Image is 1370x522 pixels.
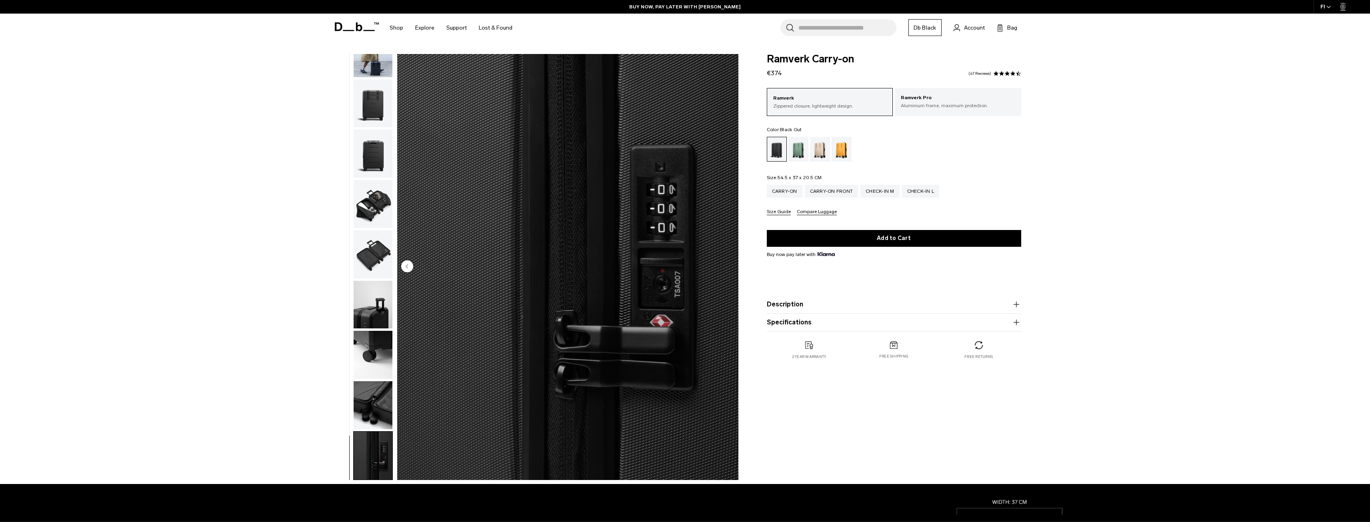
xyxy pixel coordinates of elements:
span: Buy now pay later with [767,251,835,258]
span: 54.5 x 37 x 20.5 CM [778,175,822,180]
a: Fogbow Beige [810,137,830,162]
a: Check-in M [860,185,900,198]
button: Previous slide [401,260,413,274]
button: Ramverk Carry-on Black Out [353,180,393,228]
a: Explore [415,14,434,42]
a: Parhelion Orange [832,137,852,162]
nav: Main Navigation [384,14,518,42]
span: Account [964,24,985,32]
button: Size Guide [767,209,791,215]
button: Ramverk Carry-on Black Out [353,330,393,379]
a: Db Black [908,19,942,36]
img: Ramverk Carry-on Black Out [354,230,392,278]
a: 47 reviews [968,72,991,76]
img: Ramverk Carry-on Black Out [397,54,738,480]
button: Add to Cart [767,230,1021,247]
span: Black Out [780,127,802,132]
img: Ramverk Carry-on Black Out [354,432,392,480]
p: Ramverk [773,94,887,102]
a: Green Ray [788,137,808,162]
p: 2 year warranty [792,354,826,360]
p: Ramverk Pro [901,94,1015,102]
a: Account [954,23,985,32]
span: Ramverk Carry-on [767,54,1021,64]
button: Ramverk Carry-on Black Out [353,431,393,480]
img: Ramverk Carry-on Black Out [354,281,392,329]
button: Ramverk Carry-on Black Out [353,129,393,178]
a: Lost & Found [479,14,512,42]
button: Ramverk Carry-on Black Out [353,381,393,430]
p: Zippered closure, lightweight design. [773,102,887,110]
p: Free returns [964,354,993,360]
button: Bag [997,23,1017,32]
button: Ramverk Carry-on Black Out [353,79,393,128]
a: Support [446,14,467,42]
button: Ramverk Carry-on Black Out [353,230,393,279]
a: Black Out [767,137,787,162]
img: Ramverk Carry-on Black Out [354,80,392,128]
legend: Color: [767,127,802,132]
a: Check-in L [902,185,940,198]
a: Carry-on Front [805,185,858,198]
a: Carry-on [767,185,802,198]
span: €374 [767,69,782,77]
img: Ramverk Carry-on Black Out [354,381,392,429]
p: Free shipping [879,354,908,359]
button: Description [767,300,1021,309]
button: Ramverk Carry-on Black Out [353,280,393,329]
button: Compare Luggage [797,209,837,215]
legend: Size: [767,175,822,180]
img: Ramverk Carry-on Black Out [354,331,392,379]
a: Ramverk Pro Aluminium frame, maximum protection. [895,88,1021,115]
li: 10 / 10 [397,54,738,480]
a: Shop [390,14,403,42]
span: Bag [1007,24,1017,32]
img: {"height" => 20, "alt" => "Klarna"} [818,252,835,256]
img: Ramverk Carry-on Black Out [354,130,392,178]
a: BUY NOW, PAY LATER WITH [PERSON_NAME] [629,3,741,10]
img: Ramverk Carry-on Black Out [354,180,392,228]
p: Aluminium frame, maximum protection. [901,102,1015,109]
button: Specifications [767,318,1021,327]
